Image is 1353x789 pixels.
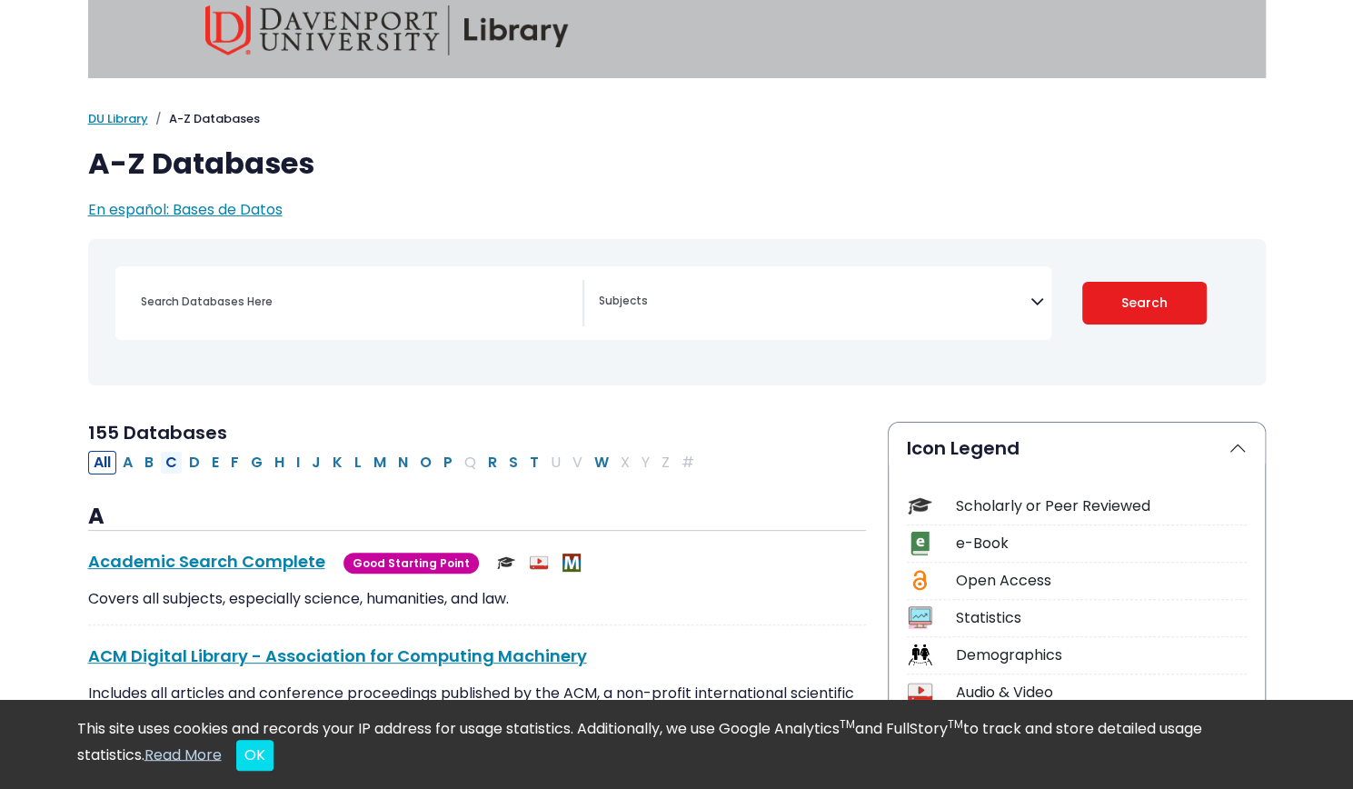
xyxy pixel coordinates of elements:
button: Filter Results P [438,451,458,474]
nav: breadcrumb [88,110,1266,128]
div: Alpha-list to filter by first letter of database name [88,451,701,472]
a: Read More [144,744,222,764]
button: Close [236,740,274,771]
button: Filter Results N [393,451,413,474]
img: Icon Open Access [909,568,931,593]
button: Filter Results J [306,451,326,474]
button: Filter Results W [589,451,614,474]
img: MeL (Michigan electronic Library) [562,554,581,572]
button: Filter Results T [524,451,544,474]
div: Demographics [956,644,1247,666]
button: Submit for Search Results [1082,282,1207,325]
input: Search database by title or keyword [130,288,582,315]
button: Filter Results F [225,451,244,474]
button: Filter Results L [349,451,367,474]
sup: TM [840,716,855,732]
div: Open Access [956,570,1247,592]
div: e-Book [956,533,1247,554]
h1: A-Z Databases [88,146,1266,181]
span: Good Starting Point [343,553,479,574]
button: Filter Results O [414,451,437,474]
div: Statistics [956,607,1247,629]
p: Includes all articles and conference proceedings published by the ACM, a non-profit international... [88,683,866,748]
a: ACM Digital Library - Association for Computing Machinery [88,644,587,667]
button: Filter Results C [160,451,183,474]
button: Filter Results K [327,451,348,474]
img: Icon e-Book [908,531,932,555]
p: Covers all subjects, especially science, humanities, and law. [88,588,866,610]
textarea: Search [599,295,1030,310]
img: Icon Demographics [908,643,932,667]
div: Audio & Video [956,682,1247,704]
button: Filter Results S [503,451,523,474]
button: Filter Results G [245,451,268,474]
button: Filter Results B [139,451,159,474]
button: Filter Results R [483,451,502,474]
button: Filter Results H [269,451,290,474]
a: DU Library [88,110,148,127]
button: Icon Legend [889,423,1265,474]
img: Icon Statistics [908,605,932,630]
img: Davenport University Library [205,5,569,55]
img: Icon Audio & Video [908,680,932,704]
a: En español: Bases de Datos [88,199,283,220]
img: Icon Scholarly or Peer Reviewed [908,494,932,518]
nav: Search filters [88,239,1266,385]
img: Scholarly or Peer Reviewed [497,554,515,572]
h3: A [88,504,866,531]
a: Academic Search Complete [88,550,325,573]
span: 155 Databases [88,420,227,445]
li: A-Z Databases [148,110,260,128]
div: Scholarly or Peer Reviewed [956,495,1247,517]
img: Audio & Video [530,554,548,572]
button: Filter Results D [184,451,205,474]
button: All [88,451,116,474]
sup: TM [948,716,963,732]
button: Filter Results I [291,451,305,474]
button: Filter Results A [117,451,138,474]
button: Filter Results E [206,451,224,474]
button: Filter Results M [368,451,392,474]
div: This site uses cookies and records your IP address for usage statistics. Additionally, we use Goo... [77,718,1277,771]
